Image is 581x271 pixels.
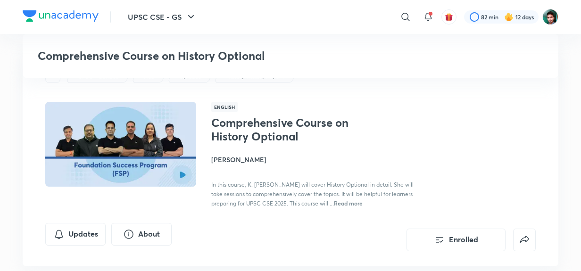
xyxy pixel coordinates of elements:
[111,223,172,246] button: About
[211,155,423,164] h4: [PERSON_NAME]
[445,13,453,21] img: avatar
[542,9,558,25] img: Avinash Gupta
[441,9,456,25] button: avatar
[334,199,363,207] span: Read more
[211,181,414,207] span: In this course, K. [PERSON_NAME] will cover History Optional in detail. She will take sessions to...
[122,8,202,26] button: UPSC CSE - GS
[211,102,238,112] span: English
[23,10,99,24] a: Company Logo
[407,229,506,251] button: Enrolled
[211,116,365,143] h1: Comprehensive Course on History Optional
[45,223,106,246] button: Updates
[23,10,99,22] img: Company Logo
[44,101,198,188] img: Thumbnail
[513,229,536,251] button: false
[38,49,407,63] h3: Comprehensive Course on History Optional
[504,12,514,22] img: streak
